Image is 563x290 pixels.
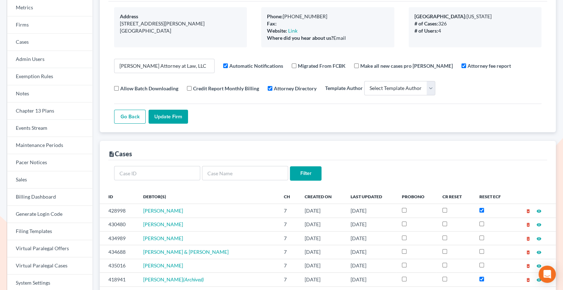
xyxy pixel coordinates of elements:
a: Exemption Rules [7,68,93,85]
div: [US_STATE] [414,13,536,20]
b: Fax: [267,20,277,27]
b: Where did you hear about us? [267,35,333,41]
label: Automatic Notifications [229,62,283,70]
a: delete_forever [526,262,531,268]
td: [DATE] [299,218,345,231]
div: [STREET_ADDRESS][PERSON_NAME] [120,20,241,27]
label: Attorney Directory [274,85,316,92]
td: 7 [278,218,299,231]
div: [GEOGRAPHIC_DATA] [120,27,241,34]
label: Make all new cases pro [PERSON_NAME] [360,62,453,70]
td: 7 [278,245,299,259]
th: Created On [299,189,345,204]
div: Cases [108,149,132,158]
b: [GEOGRAPHIC_DATA]: [414,13,466,19]
a: Virtual Paralegal Cases [7,257,93,275]
a: Virtual Paralegal Offers [7,240,93,257]
th: ProBono [396,189,437,204]
td: [DATE] [345,218,396,231]
a: Notes [7,85,93,103]
input: Case Name [202,166,288,180]
th: ID [100,189,137,204]
i: delete_forever [526,222,531,227]
a: visibility [536,262,541,268]
a: delete_forever [526,276,531,282]
td: [DATE] [345,245,396,259]
i: delete_forever [526,250,531,255]
td: [DATE] [299,231,345,245]
b: Address [120,13,138,19]
i: visibility [536,263,541,268]
input: Update Firm [149,110,188,124]
td: [DATE] [299,245,345,259]
a: Billing Dashboard [7,189,93,206]
td: 435016 [100,259,137,272]
a: visibility [536,249,541,255]
a: Firms [7,16,93,34]
td: [DATE] [299,204,345,218]
a: Sales [7,171,93,189]
td: [DATE] [299,273,345,286]
em: (Archived) [183,276,204,282]
a: visibility [536,208,541,214]
i: visibility [536,209,541,214]
a: Cases [7,34,93,51]
a: visibility [536,221,541,227]
div: 4 [414,27,536,34]
a: [PERSON_NAME] [143,262,183,268]
a: Generate Login Code [7,206,93,223]
div: [PHONE_NUMBER] [267,13,388,20]
div: Email [267,34,388,42]
a: visibility [536,276,541,282]
input: Case ID [114,166,200,180]
td: [DATE] [345,259,396,272]
a: [PERSON_NAME] [143,235,183,241]
a: [PERSON_NAME] [143,208,183,214]
i: visibility [536,222,541,227]
i: delete_forever [526,209,531,214]
i: visibility [536,250,541,255]
label: Credit Report Monthly Billing [193,85,259,92]
b: # of Cases: [414,20,438,27]
b: Website: [267,28,287,34]
td: 434688 [100,245,137,259]
td: 434989 [100,231,137,245]
label: Allow Batch Downloading [120,85,178,92]
a: Admin Users [7,51,93,68]
a: Events Stream [7,120,93,137]
a: Pacer Notices [7,154,93,171]
i: description [108,151,115,157]
label: Template Author [325,84,363,92]
a: Chapter 13 Plans [7,103,93,120]
th: Debtor(s) [137,189,278,204]
a: [PERSON_NAME] [143,221,183,227]
td: 7 [278,231,299,245]
td: [DATE] [345,231,396,245]
a: [PERSON_NAME] & [PERSON_NAME] [143,249,229,255]
i: visibility [536,277,541,282]
th: Ch [278,189,299,204]
i: delete_forever [526,277,531,282]
td: [DATE] [299,259,345,272]
label: Attorney fee report [468,62,511,70]
i: delete_forever [526,236,531,241]
a: Go Back [114,110,146,124]
a: delete_forever [526,235,531,241]
a: delete_forever [526,249,531,255]
a: delete_forever [526,208,531,214]
th: CR Reset [437,189,474,204]
td: [DATE] [345,273,396,286]
span: [PERSON_NAME] [143,276,183,282]
a: Link [288,28,297,34]
label: Migrated From FCBK [298,62,346,70]
b: Phone: [267,13,283,19]
td: 7 [278,259,299,272]
td: 7 [278,273,299,286]
div: 326 [414,20,536,27]
th: Reset ECF [474,189,513,204]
